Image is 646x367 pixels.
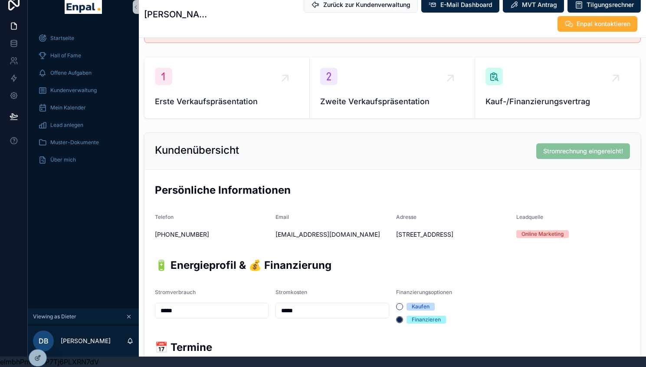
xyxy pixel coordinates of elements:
span: Viewing as Dieter [33,313,76,320]
span: Erste Verkaufspräsentation [155,96,299,108]
a: Kundenverwaltung [33,83,134,98]
span: Zweite Verkaufspräsentation [320,96,464,108]
span: Stromverbrauch [155,289,196,295]
button: Enpal kontaktieren [557,16,637,32]
p: [PERSON_NAME] [61,337,111,345]
span: Offene Aufgaben [50,69,92,76]
span: Finanzierungsoptionen [396,289,452,295]
span: Email [275,214,289,220]
div: Online Marketing [521,230,564,238]
span: [PHONE_NUMBER] [155,230,269,239]
span: MVT Antrag [522,0,557,9]
div: Kaufen [412,303,430,311]
span: Adresse [396,214,416,220]
a: Offene Aufgaben [33,65,134,81]
div: Finanzieren [412,316,441,324]
span: Telefon [155,214,174,220]
span: Muster-Dokumente [50,139,99,146]
a: Erste Verkaufspräsentation [144,57,310,118]
a: Zweite Verkaufspräsentation [310,57,475,118]
span: Hall of Fame [50,52,81,59]
span: Tilgungsrechner [587,0,634,9]
h1: [PERSON_NAME] [144,8,214,20]
div: scrollable content [28,24,139,179]
span: Kauf-/Finanzierungsvertrag [485,96,630,108]
span: Kundenverwaltung [50,87,97,94]
h2: Kundenübersicht [155,143,239,157]
a: Muster-Dokumente [33,135,134,150]
span: Leadquelle [516,214,543,220]
h2: Persönliche Informationen [155,183,630,197]
span: Enpal kontaktieren [577,20,630,28]
span: Lead anlegen [50,122,83,129]
span: Zurück zur Kundenverwaltung [323,0,410,9]
a: Hall of Fame [33,48,134,63]
a: Mein Kalender [33,100,134,116]
span: Über mich [50,156,76,163]
span: Startseite [50,35,74,42]
h2: 🔋 Energieprofil & 💰 Finanzierung [155,258,630,272]
span: DB [39,336,49,346]
span: [EMAIL_ADDRESS][DOMAIN_NAME] [275,230,389,239]
a: Kauf-/Finanzierungsvertrag [475,57,640,118]
a: Startseite [33,30,134,46]
span: E-Mail Dashboard [440,0,492,9]
span: Mein Kalender [50,104,86,111]
span: [STREET_ADDRESS] [396,230,510,239]
a: Lead anlegen [33,117,134,133]
h2: 📅 Termine [155,340,630,354]
span: Stromkosten [275,289,307,295]
a: Über mich [33,152,134,168]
